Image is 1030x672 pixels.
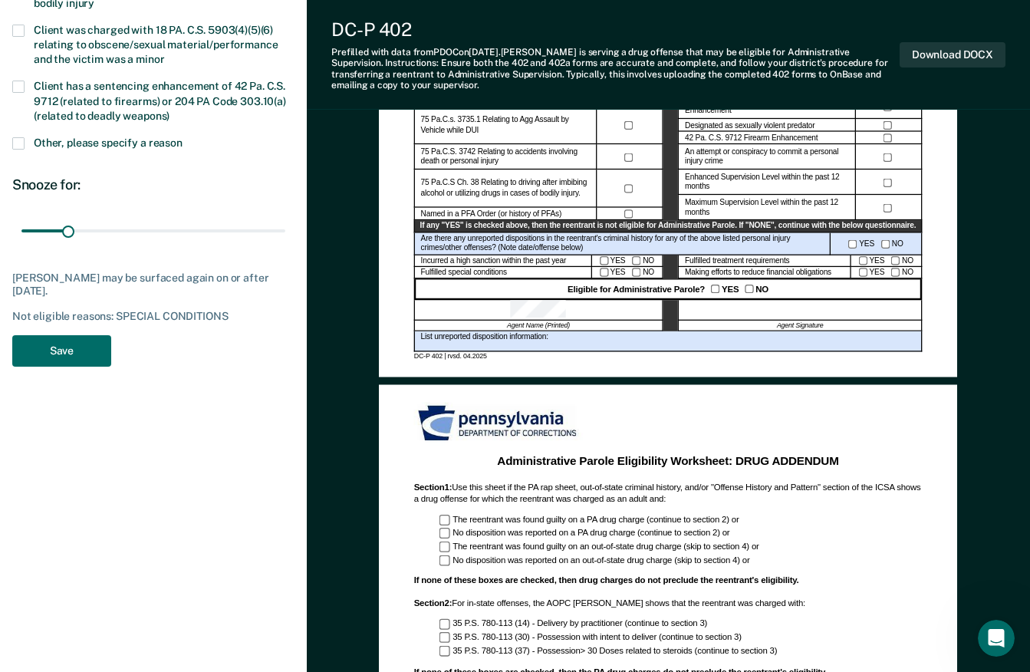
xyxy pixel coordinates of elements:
button: Save [12,335,111,367]
div: Fulfilled treatment requirements [679,255,851,268]
div: Prefilled with data from PDOC on [DATE] . [PERSON_NAME] is serving a drug offense that may be eli... [331,47,900,91]
div: 35 P.S. 780-113 (14) - Delivery by practitioner (continue to section 3) [439,619,922,631]
div: 35 P.S. 780-113 (30) - Possession with intent to deliver (continue to section 3) [439,632,922,644]
div: Are there any unreported dispositions in the reentrant's criminal history for any of the above li... [414,233,831,255]
div: 35 P.S. 780-113 (37) - Possession> 30 Doses related to steroids (continue to section 3) [439,646,922,657]
div: DC-P 402 [331,18,900,41]
div: Agent Name (Printed) [414,321,663,331]
span: Client was charged with 18 PA. C.S. 5903(4)(5)(6) relating to obscene/sexual material/performance... [34,24,278,65]
label: Named in a PFA Order (or history of PFAs) [421,209,562,219]
div: Fulfilled special conditions [414,267,592,279]
span: Client has a sentencing enhancement of 42 Pa. C.S. 9712 (related to firearms) or 204 PA Code 303.... [34,80,286,121]
div: If any "YES" is checked above, then the reentrant is not eligible for Administrative Parole. If "... [414,221,923,233]
div: No disposition was reported on an out-of-state drug charge (skip to section 4) or [439,555,922,567]
div: The reentrant was found guilty on an out-of-state drug charge (skip to section 4) or [439,542,922,553]
div: [PERSON_NAME] may be surfaced again on or after [DATE]. [12,272,295,298]
div: Incurred a high sanction within the past year [414,255,592,268]
label: Maximum Supervision Level within the past 12 months [685,198,849,218]
label: 75 Pa.C.S. 3742 Relating to accidents involving death or personal injury [421,147,591,167]
label: 75 Pa.C.S Ch. 38 Relating to driving after imbibing alcohol or utilizing drugs in cases of bodily... [421,179,591,199]
div: No disposition was reported on a PA drug charge (continue to section 2) or [439,529,922,540]
div: Making efforts to reduce financial obligations [679,267,851,279]
label: Designated as sexually violent predator [685,120,814,130]
div: Administrative Parole Eligibility Worksheet: DRUG ADDENDUM [423,454,914,469]
div: If none of these boxes are checked, then drug charges do not preclude the reentrant's eligibility. [414,576,923,588]
div: Use this sheet if the PA rap sheet, out-of-state criminal history, and/or "Offense History and Pa... [414,483,923,506]
div: For in-state offenses, the AOPC [PERSON_NAME] shows that the reentrant was charged with: [414,598,923,609]
b: Section 1 : [414,483,452,492]
div: Not eligible reasons: SPECIAL CONDITIONS [12,310,295,323]
div: Snooze for: [12,176,295,193]
div: YES NO [851,255,923,268]
img: PDOC Logo [414,403,584,446]
b: Section 2 : [414,598,452,608]
div: The reentrant was found guilty on a PA drug charge (continue to section 2) or [439,515,922,526]
div: List unreported disposition information: [414,331,923,352]
div: YES NO [851,267,923,279]
iframe: Intercom live chat [978,620,1015,657]
div: Eligible for Administrative Parole? YES NO [414,279,923,300]
div: Agent Signature [679,321,923,331]
span: Other, please specify a reason [34,137,183,149]
div: YES NO [592,267,663,279]
label: 42 Pa. C.S. 9712 Firearm Enhancement [685,133,818,143]
div: DC-P 402 | rvsd. 04.2025 [414,352,923,361]
button: Download DOCX [900,42,1005,68]
label: 75 Pa.C.s. 3735.1 Relating to Agg Assault by Vehicle while DUI [421,116,591,136]
div: YES NO [831,233,922,255]
label: An attempt or conspiracy to commit a personal injury crime [685,147,849,167]
div: YES NO [592,255,663,268]
label: Enhanced Supervision Level within the past 12 months [685,173,849,193]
